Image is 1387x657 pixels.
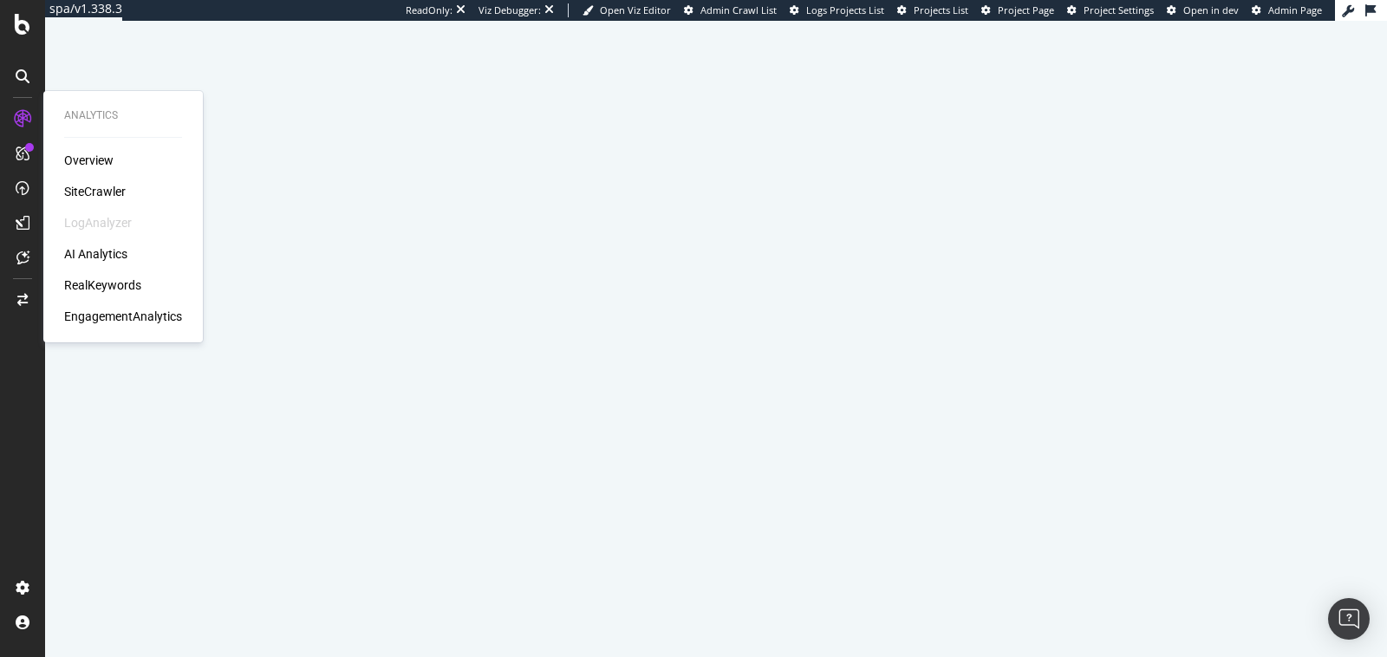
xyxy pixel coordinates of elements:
[700,3,777,16] span: Admin Crawl List
[1067,3,1154,17] a: Project Settings
[64,276,141,294] a: RealKeywords
[914,3,968,16] span: Projects List
[64,152,114,169] a: Overview
[998,3,1054,16] span: Project Page
[1268,3,1322,16] span: Admin Page
[897,3,968,17] a: Projects List
[479,3,541,17] div: Viz Debugger:
[583,3,671,17] a: Open Viz Editor
[64,183,126,200] a: SiteCrawler
[64,245,127,263] a: AI Analytics
[64,108,182,123] div: Analytics
[1328,598,1370,640] div: Open Intercom Messenger
[684,3,777,17] a: Admin Crawl List
[806,3,884,16] span: Logs Projects List
[1183,3,1239,16] span: Open in dev
[1252,3,1322,17] a: Admin Page
[64,214,132,231] div: LogAnalyzer
[64,308,182,325] a: EngagementAnalytics
[790,3,884,17] a: Logs Projects List
[1084,3,1154,16] span: Project Settings
[600,3,671,16] span: Open Viz Editor
[406,3,453,17] div: ReadOnly:
[1167,3,1239,17] a: Open in dev
[981,3,1054,17] a: Project Page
